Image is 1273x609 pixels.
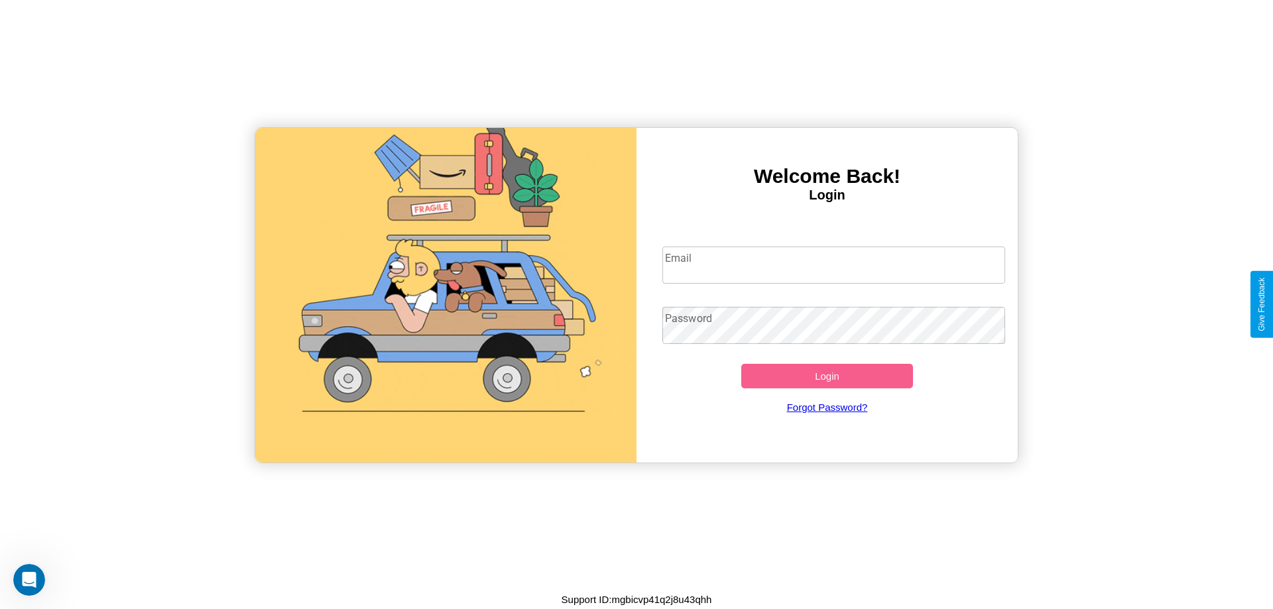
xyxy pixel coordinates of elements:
[741,364,913,388] button: Login
[636,165,1018,188] h3: Welcome Back!
[636,188,1018,203] h4: Login
[1257,278,1266,331] div: Give Feedback
[656,388,999,426] a: Forgot Password?
[562,590,712,608] p: Support ID: mgbicvp41q2j8u43qhh
[255,128,636,463] img: gif
[13,564,45,596] iframe: Intercom live chat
